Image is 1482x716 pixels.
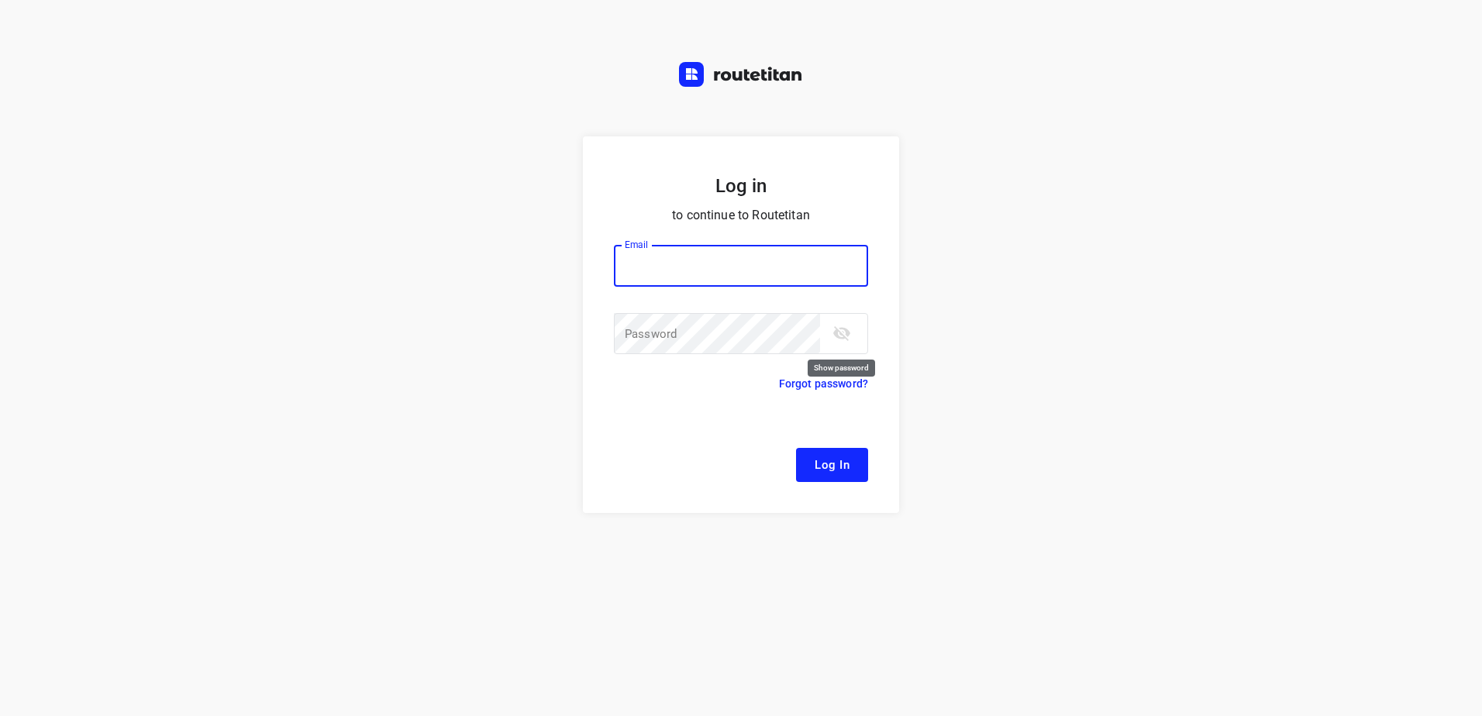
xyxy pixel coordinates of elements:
[779,374,868,393] p: Forgot password?
[796,448,868,482] button: Log In
[679,62,803,87] img: Routetitan
[614,174,868,198] h5: Log in
[614,205,868,226] p: to continue to Routetitan
[826,318,857,349] button: toggle password visibility
[815,455,850,475] span: Log In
